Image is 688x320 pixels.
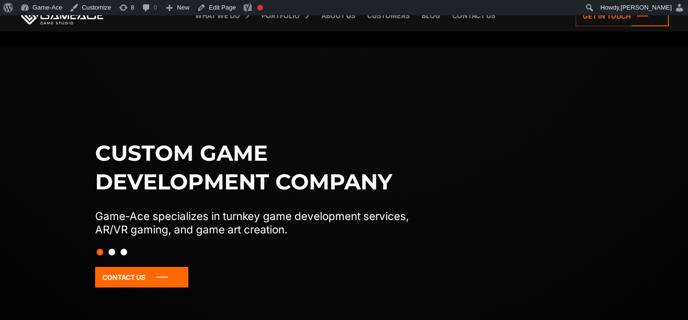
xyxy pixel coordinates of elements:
[95,267,188,287] a: Contact Us
[95,139,429,196] h1: Custom game development company
[621,4,672,11] span: [PERSON_NAME]
[257,5,263,11] div: Focus keyphrase not set
[576,6,669,26] a: Get in touch
[109,244,115,260] button: Slide 2
[95,210,429,236] p: Game-Ace specializes in turnkey game development services, AR/VR gaming, and game art creation.
[120,244,127,260] button: Slide 3
[97,244,103,260] button: Slide 1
